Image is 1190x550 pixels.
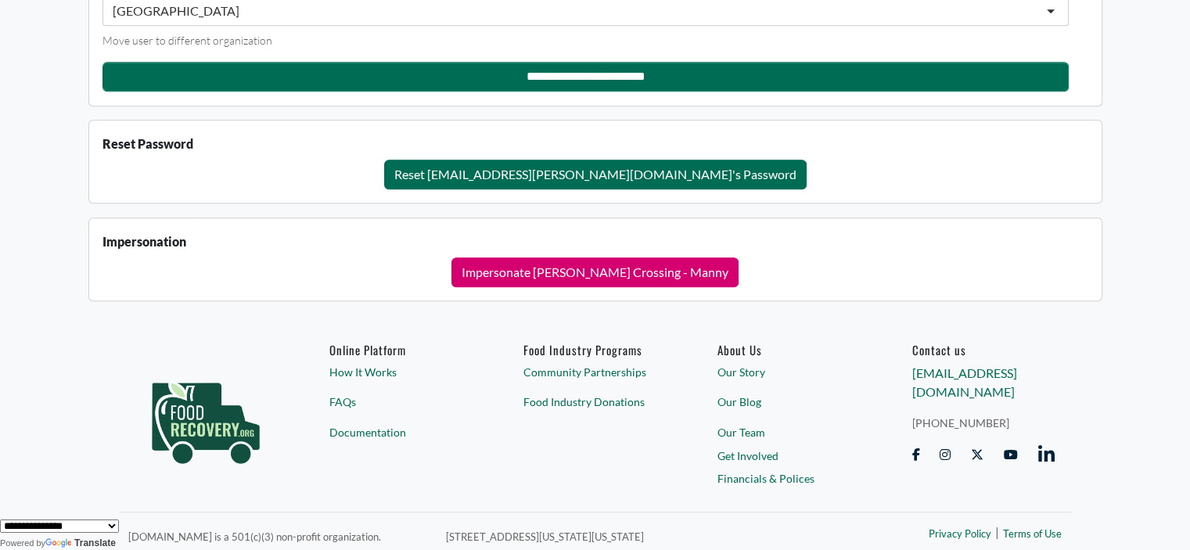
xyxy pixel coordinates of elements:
button: Reset [EMAIL_ADDRESS][PERSON_NAME][DOMAIN_NAME]'s Password [384,160,807,189]
small: Move user to different organization [102,34,272,47]
a: Our Team [717,424,861,440]
a: Financials & Polices [717,470,861,487]
img: food_recovery_green_logo-76242d7a27de7ed26b67be613a865d9c9037ba317089b267e0515145e5e51427.png [135,343,276,491]
div: [GEOGRAPHIC_DATA] [113,3,239,19]
a: Our Blog [717,394,861,410]
a: FAQs [329,394,473,410]
label: Reset Password [102,135,193,153]
a: Translate [45,537,116,548]
h6: Food Industry Programs [523,343,667,357]
a: Get Involved [717,448,861,464]
label: Impersonation [102,232,186,251]
h6: Contact us [911,343,1055,357]
a: Documentation [329,424,473,440]
a: Community Partnerships [523,364,667,380]
a: About Us [717,343,861,357]
button: Impersonate [PERSON_NAME] Crossing - Manny [451,257,739,287]
a: Food Industry Donations [523,394,667,410]
a: Our Story [717,364,861,380]
a: [PHONE_NUMBER] [911,415,1055,431]
img: Google Translate [45,538,74,549]
a: How It Works [329,364,473,380]
h6: Online Platform [329,343,473,357]
a: [EMAIL_ADDRESS][DOMAIN_NAME] [911,365,1016,399]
